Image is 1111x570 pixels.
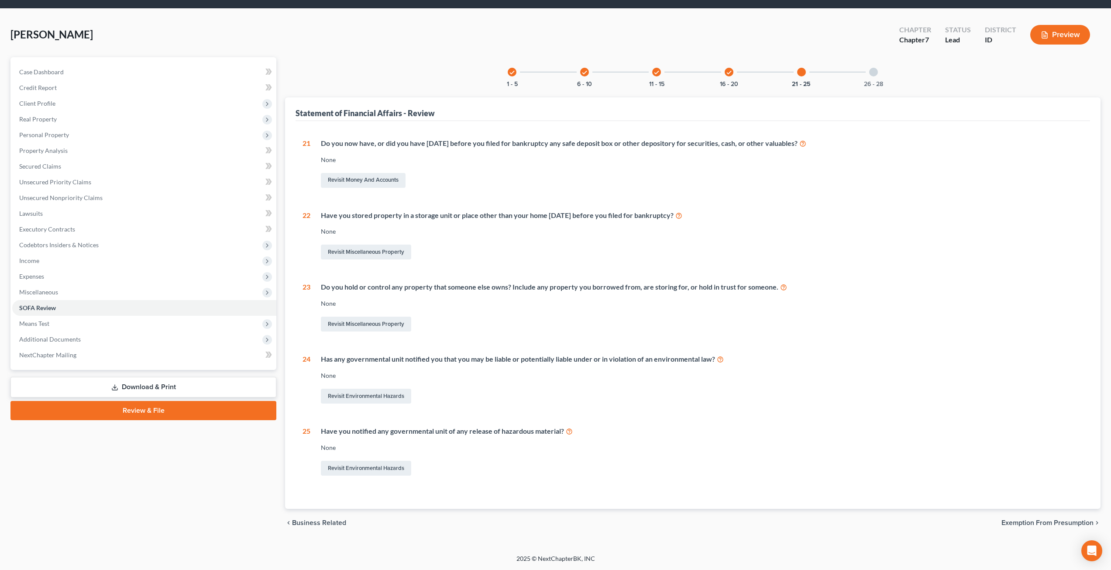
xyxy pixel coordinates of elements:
span: SOFA Review [19,304,56,311]
a: Revisit Environmental Hazards [321,389,411,404]
span: Personal Property [19,131,69,138]
div: Open Intercom Messenger [1081,540,1102,561]
div: None [321,443,1083,452]
span: NextChapter Mailing [19,351,76,359]
div: Lead [945,35,971,45]
a: Revisit Miscellaneous Property [321,317,411,332]
span: Case Dashboard [19,68,64,76]
a: Unsecured Nonpriority Claims [12,190,276,206]
span: Expenses [19,273,44,280]
a: Executory Contracts [12,221,276,237]
a: Credit Report [12,80,276,96]
i: check [581,69,588,76]
span: Miscellaneous [19,288,58,296]
a: Revisit Money and Accounts [321,173,406,188]
span: Codebtors Insiders & Notices [19,241,99,249]
i: chevron_left [285,519,292,526]
span: Additional Documents [19,335,81,343]
a: Revisit Environmental Hazards [321,461,411,476]
span: Executory Contracts [19,225,75,233]
div: District [985,25,1016,35]
div: None [321,371,1083,380]
div: Have you notified any governmental unit of any release of hazardous material? [321,426,1083,436]
div: Have you stored property in a storage unit or place other than your home [DATE] before you filed ... [321,211,1083,221]
span: 7 [925,35,929,44]
div: Do you hold or control any property that someone else owns? Include any property you borrowed fro... [321,282,1083,292]
a: Secured Claims [12,159,276,174]
a: SOFA Review [12,300,276,316]
div: Has any governmental unit notified you that you may be liable or potentially liable under or in v... [321,354,1083,364]
a: Download & Print [10,377,276,397]
div: 22 [303,211,310,262]
div: None [321,155,1083,164]
button: chevron_left Business Related [285,519,346,526]
button: Exemption from Presumption chevron_right [1001,519,1101,526]
span: Exemption from Presumption [1001,519,1094,526]
div: 21 [303,138,310,190]
a: Revisit Miscellaneous Property [321,245,411,259]
span: Credit Report [19,84,57,91]
div: Do you now have, or did you have [DATE] before you filed for bankruptcy any safe deposit box or o... [321,138,1083,149]
a: Unsecured Priority Claims [12,174,276,190]
div: 25 [303,426,310,477]
div: Chapter [899,35,931,45]
i: check [726,69,732,76]
button: 1 - 5 [507,81,518,87]
div: None [321,227,1083,236]
a: Lawsuits [12,206,276,221]
button: Preview [1030,25,1090,45]
i: chevron_right [1094,519,1101,526]
div: Statement of Financial Affairs - Review [296,108,435,118]
a: NextChapter Mailing [12,347,276,363]
span: [PERSON_NAME] [10,28,93,41]
div: None [321,299,1083,308]
button: 6 - 10 [577,81,592,87]
span: Means Test [19,320,49,327]
span: Client Profile [19,100,55,107]
button: 21 - 25 [792,81,811,87]
span: Property Analysis [19,147,68,154]
button: 26 - 28 [864,81,883,87]
span: Business Related [292,519,346,526]
i: check [654,69,660,76]
div: 2025 © NextChapterBK, INC [307,554,805,570]
div: 24 [303,354,310,405]
span: Unsecured Nonpriority Claims [19,194,103,201]
span: Lawsuits [19,210,43,217]
div: Chapter [899,25,931,35]
button: 11 - 15 [649,81,664,87]
span: Income [19,257,39,264]
button: 16 - 20 [720,81,738,87]
a: Case Dashboard [12,64,276,80]
div: 23 [303,282,310,333]
a: Property Analysis [12,143,276,159]
span: Secured Claims [19,162,61,170]
a: Review & File [10,401,276,420]
span: Real Property [19,115,57,123]
div: ID [985,35,1016,45]
span: Unsecured Priority Claims [19,178,91,186]
i: check [509,69,515,76]
div: Status [945,25,971,35]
